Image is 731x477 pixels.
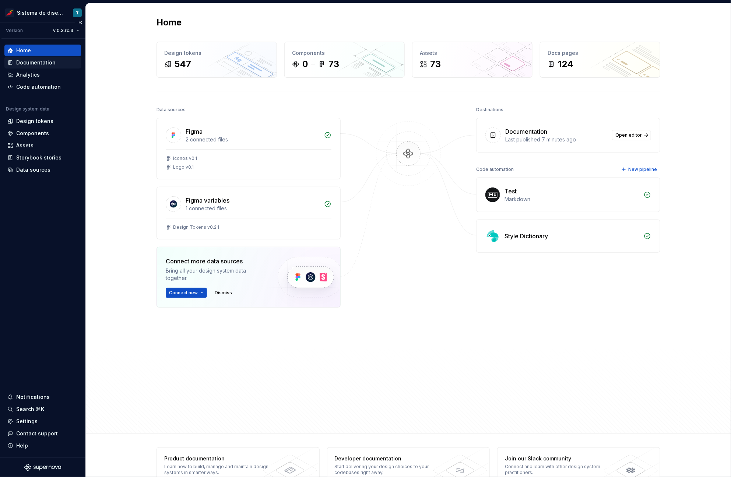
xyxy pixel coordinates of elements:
div: 73 [430,58,441,70]
div: 2 connected files [186,136,320,143]
button: Collapse sidebar [75,17,85,28]
a: Storybook stories [4,152,81,164]
a: Assets [4,140,81,151]
div: Documentation [505,127,547,136]
div: Home [16,47,31,54]
button: Contact support [4,428,81,439]
button: New pipeline [619,164,660,175]
div: Settings [16,418,38,425]
div: 124 [558,58,573,70]
span: v 0.3.rc.3 [53,28,73,34]
div: Assets [16,142,34,149]
button: v 0.3.rc.3 [50,25,82,36]
div: Data sources [157,105,186,115]
div: 73 [328,58,339,70]
div: Design system data [6,106,49,112]
div: Developer documentation [335,455,442,462]
div: Iconos v0.1 [173,155,197,161]
span: Open editor [615,132,642,138]
div: Analytics [16,71,40,78]
div: Figma variables [186,196,229,205]
a: Analytics [4,69,81,81]
h2: Home [157,17,182,28]
div: 0 [302,58,308,70]
button: Dismiss [211,288,235,298]
a: Docs pages124 [540,42,660,78]
button: Search ⌘K [4,403,81,415]
span: New pipeline [628,166,657,172]
div: Components [292,49,397,57]
div: Markdown [505,196,639,203]
a: Open editor [612,130,651,140]
a: Components [4,127,81,139]
button: Connect new [166,288,207,298]
span: Dismiss [215,290,232,296]
div: 547 [175,58,191,70]
div: Product documentation [164,455,271,462]
span: Connect new [169,290,198,296]
button: Notifications [4,391,81,403]
div: Last published 7 minutes ago [505,136,608,143]
div: Style Dictionary [505,232,548,241]
a: Documentation [4,57,81,69]
div: Learn how to build, manage and maintain design systems in smarter ways. [164,464,271,476]
div: Connect more data sources [166,257,265,266]
div: Logo v0.1 [173,164,194,170]
div: Components [16,130,49,137]
div: Docs pages [548,49,653,57]
a: Data sources [4,164,81,176]
div: 1 connected files [186,205,320,212]
a: Design tokens547 [157,42,277,78]
div: T [76,10,79,16]
div: Destinations [476,105,503,115]
a: Components073 [284,42,405,78]
div: Design Tokens v0.2.1 [173,224,219,230]
div: Help [16,442,28,449]
div: Search ⌘K [16,406,44,413]
div: Documentation [16,59,56,66]
div: Code automation [476,164,514,175]
div: Version [6,28,23,34]
div: Connect and learn with other design system practitioners. [505,464,612,476]
a: Design tokens [4,115,81,127]
div: Design tokens [16,118,53,125]
div: Test [505,187,517,196]
div: Design tokens [164,49,269,57]
div: Sistema de diseño Iberia [17,9,64,17]
a: Assets73 [412,42,533,78]
a: Home [4,45,81,56]
div: Bring all your design system data together. [166,267,265,282]
div: Notifications [16,393,50,401]
div: Assets [420,49,525,57]
div: Join our Slack community [505,455,612,462]
a: Code automation [4,81,81,93]
button: Help [4,440,81,452]
div: Storybook stories [16,154,61,161]
a: Settings [4,415,81,427]
a: Figma variables1 connected filesDesign Tokens v0.2.1 [157,187,341,239]
button: Sistema de diseño IberiaT [1,5,84,21]
div: Code automation [16,83,61,91]
div: Contact support [16,430,58,437]
svg: Supernova Logo [24,464,61,471]
div: Start delivering your design choices to your codebases right away. [335,464,442,476]
div: Data sources [16,166,50,173]
div: Figma [186,127,203,136]
a: Figma2 connected filesIconos v0.1Logo v0.1 [157,118,341,179]
img: 55604660-494d-44a9-beb2-692398e9940a.png [5,8,14,17]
